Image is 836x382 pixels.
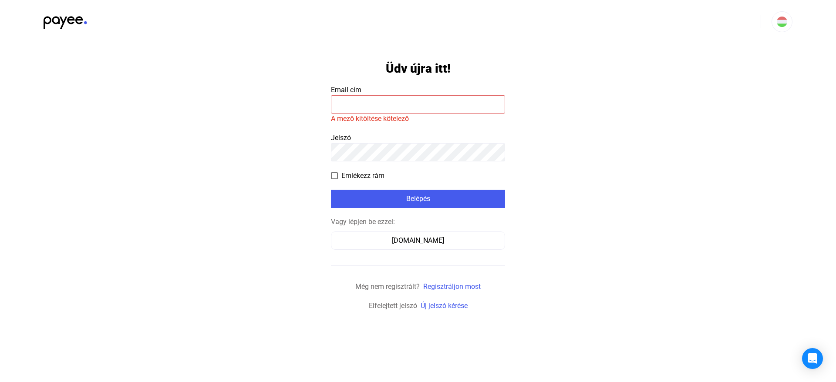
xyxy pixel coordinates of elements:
div: [DOMAIN_NAME] [334,235,502,246]
a: Új jelszó kérése [421,302,468,310]
div: Open Intercom Messenger [802,348,823,369]
mat-error: A mező kitöltése kötelező [331,114,505,124]
button: [DOMAIN_NAME] [331,231,505,250]
button: Belépés [331,190,505,208]
span: Még nem regisztrált? [355,282,420,291]
span: Email cím [331,86,361,94]
a: Regisztráljon most [423,282,481,291]
h1: Üdv újra itt! [386,61,451,76]
span: Jelszó [331,134,351,142]
img: HU [777,17,787,27]
img: black-payee-blue-dot.svg [44,11,87,29]
div: Belépés [334,194,502,204]
span: Elfelejtett jelszó [369,302,417,310]
div: Vagy lépjen be ezzel: [331,217,505,227]
button: HU [772,11,792,32]
a: [DOMAIN_NAME] [331,236,505,245]
span: Emlékezz rám [341,171,384,181]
